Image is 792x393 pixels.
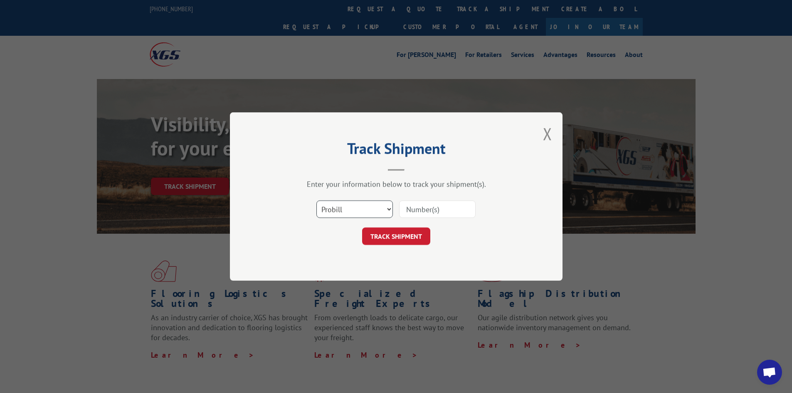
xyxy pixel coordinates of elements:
[399,200,476,218] input: Number(s)
[757,360,782,385] div: Open chat
[271,143,521,158] h2: Track Shipment
[543,123,552,145] button: Close modal
[271,179,521,189] div: Enter your information below to track your shipment(s).
[362,227,430,245] button: TRACK SHIPMENT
